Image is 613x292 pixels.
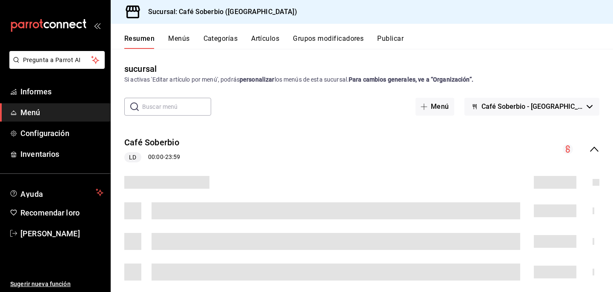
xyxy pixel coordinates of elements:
[124,76,240,83] font: Si activas 'Editar artículo por menú', podrás
[464,98,599,116] button: Café Soberbio - [GEOGRAPHIC_DATA]
[165,153,180,160] font: 23:59
[124,34,613,49] div: pestañas de navegación
[111,129,613,170] div: colapsar-fila-del-menú
[20,208,80,217] font: Recomendar loro
[168,34,189,43] font: Menús
[129,154,136,161] font: LD
[148,153,163,160] font: 00:00
[20,229,80,238] font: [PERSON_NAME]
[10,281,71,287] font: Sugerir nueva función
[203,34,238,43] font: Categorías
[20,190,43,198] font: Ayuda
[431,102,449,111] font: Menú
[481,102,596,111] font: Café Soberbio - [GEOGRAPHIC_DATA]
[163,153,165,160] font: -
[349,76,473,83] font: Para cambios generales, ve a “Organización”.
[6,62,105,71] a: Pregunta a Parrot AI
[94,22,100,29] button: abrir_cajón_menú
[124,64,157,74] font: sucursal
[275,76,349,83] font: los menús de esta sucursal.
[20,129,69,138] font: Configuración
[20,108,40,117] font: Menú
[148,8,297,16] font: Sucursal: Café Soberbio ([GEOGRAPHIC_DATA])
[415,98,454,116] button: Menú
[240,76,275,83] font: personalizar
[251,34,279,43] font: Artículos
[124,136,179,149] button: Café Soberbio
[293,34,364,43] font: Grupos modificadores
[124,138,179,148] font: Café Soberbio
[377,34,404,43] font: Publicar
[23,57,81,63] font: Pregunta a Parrot AI
[124,34,155,43] font: Resumen
[142,98,211,115] input: Buscar menú
[20,87,52,96] font: Informes
[20,150,59,159] font: Inventarios
[9,51,105,69] button: Pregunta a Parrot AI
